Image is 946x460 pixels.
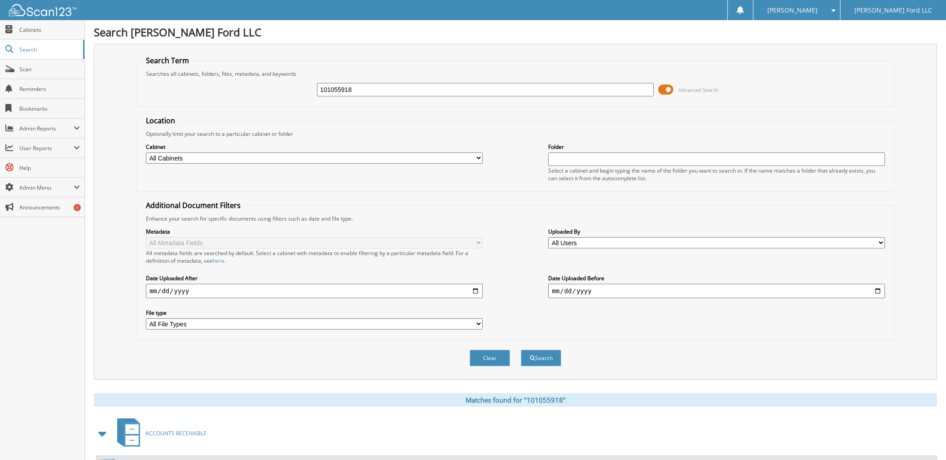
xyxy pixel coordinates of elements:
[548,167,885,182] div: Select a cabinet and begin typing the name of the folder you want to search in. If the name match...
[146,274,483,282] label: Date Uploaded After
[19,85,80,93] span: Reminders
[767,8,818,13] span: [PERSON_NAME]
[548,274,885,282] label: Date Uploaded Before
[141,215,889,222] div: Enhance your search for specific documents using filters such as date and file type.
[213,257,224,265] a: here
[141,130,889,138] div: Optionally limit your search to a particular cabinet or folder
[19,144,74,152] span: User Reports
[141,116,180,126] legend: Location
[74,204,81,211] div: 1
[19,26,80,34] span: Cabinets
[521,350,561,366] button: Search
[94,393,937,407] div: Matches found for "101055918"
[678,87,718,93] span: Advanced Search
[548,228,885,235] label: Uploaded By
[19,65,80,73] span: Scan
[9,4,76,16] img: scan123-logo-white.svg
[548,143,885,151] label: Folder
[854,8,932,13] span: [PERSON_NAME] Ford LLC
[146,249,483,265] div: All metadata fields are searched by default. Select a cabinet with metadata to enable filtering b...
[146,284,483,298] input: start
[19,204,80,211] span: Announcements
[19,184,74,191] span: Admin Menu
[145,430,207,437] span: ACCOUNTS RECEIVABLE
[19,46,79,53] span: Search
[141,56,194,65] legend: Search Term
[146,309,483,317] label: File type
[112,416,207,451] a: ACCOUNTS RECEIVABLE
[146,143,483,151] label: Cabinet
[19,105,80,113] span: Bookmarks
[141,70,889,78] div: Searches all cabinets, folders, files, metadata, and keywords
[94,25,937,39] h1: Search [PERSON_NAME] Ford LLC
[470,350,510,366] button: Clear
[19,164,80,172] span: Help
[141,200,245,210] legend: Additional Document Filters
[146,228,483,235] label: Metadata
[19,125,74,132] span: Admin Reports
[548,284,885,298] input: end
